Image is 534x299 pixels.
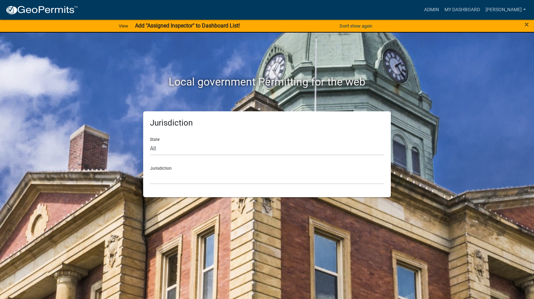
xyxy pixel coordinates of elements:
[483,3,529,16] a: [PERSON_NAME]
[116,20,131,32] a: View
[79,75,455,88] h2: Local government Permitting for the web
[525,20,529,29] span: ×
[442,3,483,16] a: My Dashboard
[135,22,240,29] strong: Add "Assigned Inspector" to Dashboard List!
[421,3,442,16] a: Admin
[150,118,384,128] h5: Jurisdiction
[525,20,529,29] button: Close
[337,20,375,32] button: Don't show again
